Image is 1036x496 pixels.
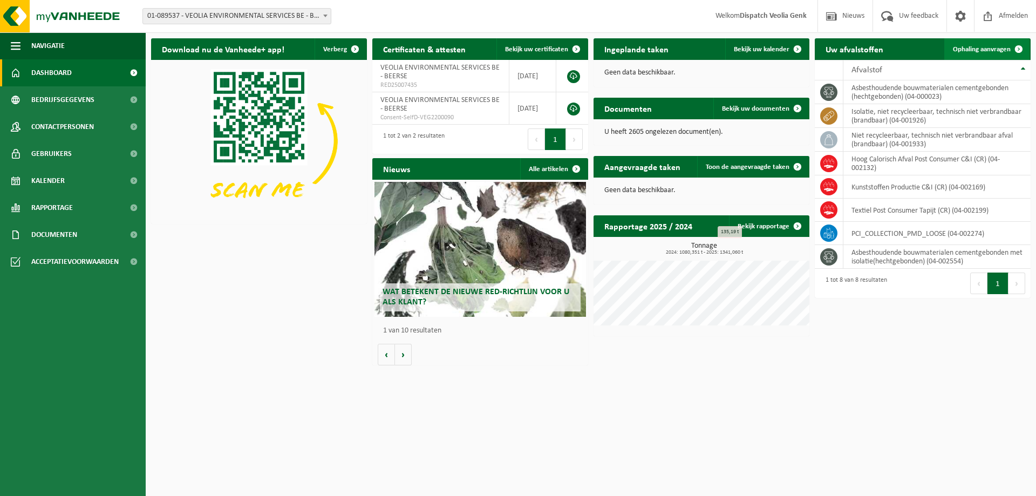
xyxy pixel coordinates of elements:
div: 1 tot 2 van 2 resultaten [378,127,445,151]
span: VEOLIA ENVIRONMENTAL SERVICES BE - BEERSE [380,64,500,80]
a: Bekijk uw kalender [725,38,808,60]
td: asbesthoudende bouwmaterialen cementgebonden (hechtgebonden) (04-000023) [843,80,1031,104]
h2: Ingeplande taken [594,38,679,59]
span: 01-089537 - VEOLIA ENVIRONMENTAL SERVICES BE - BEERSE [142,8,331,24]
td: Kunststoffen Productie C&I (CR) (04-002169) [843,175,1031,199]
button: Next [566,128,583,150]
p: Geen data beschikbaar. [604,69,799,77]
h2: Aangevraagde taken [594,156,691,177]
td: isolatie, niet recycleerbaar, technisch niet verbrandbaar (brandbaar) (04-001926) [843,104,1031,128]
button: Previous [970,273,987,294]
h2: Download nu de Vanheede+ app! [151,38,295,59]
p: Geen data beschikbaar. [604,187,799,194]
span: Kalender [31,167,65,194]
td: niet recycleerbaar, technisch niet verbrandbaar afval (brandbaar) (04-001933) [843,128,1031,152]
img: Download de VHEPlus App [151,60,367,222]
a: Bekijk uw documenten [713,98,808,119]
span: Afvalstof [851,66,882,74]
button: Previous [528,128,545,150]
td: asbesthoudende bouwmaterialen cementgebonden met isolatie(hechtgebonden) (04-002554) [843,245,1031,269]
td: Hoog Calorisch Afval Post Consumer C&I (CR) (04-002132) [843,152,1031,175]
span: Bekijk uw kalender [734,46,789,53]
span: Acceptatievoorwaarden [31,248,119,275]
p: U heeft 2605 ongelezen document(en). [604,128,799,136]
td: PCI_COLLECTION_PMD_LOOSE (04-002274) [843,222,1031,245]
td: Textiel Post Consumer Tapijt (CR) (04-002199) [843,199,1031,222]
p: 1 van 10 resultaten [383,327,583,335]
button: Volgende [395,344,412,365]
span: Dashboard [31,59,72,86]
span: RED25007435 [380,81,501,90]
a: Ophaling aanvragen [944,38,1030,60]
h2: Nieuws [372,158,421,179]
span: Navigatie [31,32,65,59]
div: 1 tot 8 van 8 resultaten [820,271,887,295]
td: [DATE] [509,60,556,92]
span: Ophaling aanvragen [953,46,1011,53]
span: Gebruikers [31,140,72,167]
strong: Dispatch Veolia Genk [740,12,807,20]
span: 2024: 1080,351 t - 2025: 1341,060 t [599,250,809,255]
span: Verberg [323,46,347,53]
div: 135,19 t [718,226,742,238]
span: Documenten [31,221,77,248]
a: Bekijk uw certificaten [496,38,587,60]
button: Vorige [378,344,395,365]
span: Rapportage [31,194,73,221]
h2: Uw afvalstoffen [815,38,894,59]
span: Bekijk uw certificaten [505,46,568,53]
span: Toon de aangevraagde taken [706,164,789,171]
button: 1 [545,128,566,150]
span: VEOLIA ENVIRONMENTAL SERVICES BE - BEERSE [380,96,500,113]
button: 1 [987,273,1008,294]
span: 01-089537 - VEOLIA ENVIRONMENTAL SERVICES BE - BEERSE [143,9,331,24]
a: Bekijk rapportage [729,215,808,237]
h3: Tonnage [599,242,809,255]
td: [DATE] [509,92,556,125]
span: Bedrijfsgegevens [31,86,94,113]
a: Alle artikelen [520,158,587,180]
h2: Rapportage 2025 / 2024 [594,215,703,236]
a: Toon de aangevraagde taken [697,156,808,178]
button: Verberg [315,38,366,60]
button: Next [1008,273,1025,294]
h2: Documenten [594,98,663,119]
a: Wat betekent de nieuwe RED-richtlijn voor u als klant? [374,182,586,317]
span: Bekijk uw documenten [722,105,789,112]
span: Wat betekent de nieuwe RED-richtlijn voor u als klant? [383,288,569,307]
span: Contactpersonen [31,113,94,140]
span: Consent-SelfD-VEG2200090 [380,113,501,122]
h2: Certificaten & attesten [372,38,476,59]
